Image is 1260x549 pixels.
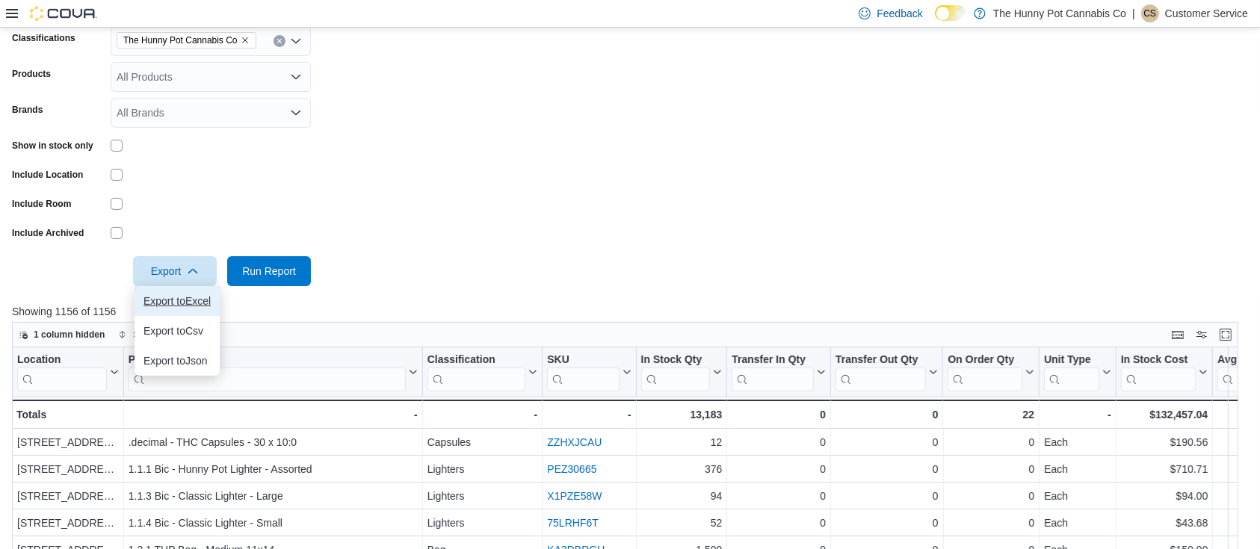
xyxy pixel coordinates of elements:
div: Lighters [427,460,538,478]
div: 376 [641,460,723,478]
div: - [129,406,418,424]
div: $132,457.04 [1121,406,1208,424]
div: 0 [836,406,938,424]
button: Location [17,353,119,391]
div: Transfer In Qty [732,353,814,391]
div: In Stock Cost [1121,353,1196,391]
label: Brands [12,104,43,116]
div: Unit Type [1044,353,1099,391]
div: Totals [16,406,119,424]
div: In Stock Cost [1121,353,1196,367]
span: Export to Excel [143,295,211,307]
div: Each [1044,460,1111,478]
div: .decimal - THC Capsules - 30 x 10:0 [129,433,418,451]
div: Transfer Out Qty [836,353,926,391]
a: ZZHXJCAU [547,436,602,448]
div: 0 [948,514,1035,532]
div: 0 [948,460,1035,478]
span: The Hunny Pot Cannabis Co [123,33,238,48]
div: $190.56 [1121,433,1208,451]
p: Customer Service [1165,4,1248,22]
div: Product [129,353,406,367]
div: 0 [836,514,938,532]
div: $94.00 [1121,487,1208,505]
p: The Hunny Pot Cannabis Co [993,4,1126,22]
button: Export toCsv [135,316,220,346]
span: Export to Json [143,355,211,367]
div: 0 [948,433,1035,451]
div: [STREET_ADDRESS] [17,433,119,451]
div: In Stock Qty [641,353,711,391]
button: Classification [427,353,538,391]
div: 0 [948,487,1035,505]
div: 0 [836,433,938,451]
div: 1.1.4 Bic - Classic Lighter - Small [129,514,418,532]
button: Transfer In Qty [732,353,826,391]
input: Dark Mode [935,5,966,21]
div: - [427,406,538,424]
div: 1.1.3 Bic - Classic Lighter - Large [129,487,418,505]
button: Export toJson [135,346,220,376]
span: Sort fields [133,329,173,341]
span: Run Report [242,264,296,279]
div: In Stock Qty [641,353,711,367]
div: Lighters [427,514,538,532]
div: SKU URL [547,353,619,391]
label: Show in stock only [12,140,93,152]
div: On Order Qty [948,353,1022,391]
span: CS [1143,4,1156,22]
span: The Hunny Pot Cannabis Co [117,32,256,49]
a: 75LRHF6T [547,517,598,529]
button: In Stock Qty [641,353,723,391]
div: $710.71 [1121,460,1208,478]
div: 0 [732,514,826,532]
div: [STREET_ADDRESS] [17,460,119,478]
button: In Stock Cost [1121,353,1208,391]
div: $43.68 [1121,514,1208,532]
span: Dark Mode [935,21,936,22]
label: Include Location [12,169,83,181]
div: 0 [836,460,938,478]
p: Showing 1156 of 1156 [12,304,1251,319]
div: [STREET_ADDRESS] [17,514,119,532]
div: 0 [732,460,826,478]
span: 1 column hidden [34,329,105,341]
button: SKU [547,353,631,391]
button: Remove The Hunny Pot Cannabis Co from selection in this group [241,36,250,45]
button: Clear input [274,35,285,47]
button: On Order Qty [948,353,1034,391]
img: Cova [30,6,97,21]
div: 22 [948,406,1034,424]
label: Products [12,68,51,80]
span: Export [142,256,208,286]
label: Include Archived [12,227,84,239]
div: SKU [547,353,619,367]
button: Unit Type [1044,353,1111,391]
button: Open list of options [290,35,302,47]
button: Open list of options [290,107,302,119]
div: On Order Qty [948,353,1022,367]
div: Transfer Out Qty [836,353,926,367]
button: Export toExcel [135,286,220,316]
div: [STREET_ADDRESS] [17,487,119,505]
span: Feedback [877,6,922,21]
div: 0 [836,487,938,505]
button: 1 column hidden [13,326,111,344]
div: - [1044,406,1111,424]
button: Export [133,256,217,286]
p: | [1132,4,1135,22]
div: 52 [641,514,723,532]
button: Transfer Out Qty [836,353,938,391]
div: Customer Service [1141,4,1159,22]
button: Open list of options [290,71,302,83]
div: Each [1044,487,1111,505]
div: Classification [427,353,526,367]
div: Product [129,353,406,391]
a: X1PZE58W [547,490,602,502]
div: Each [1044,514,1111,532]
div: - [547,406,631,424]
div: 13,183 [641,406,723,424]
div: 94 [641,487,723,505]
div: 0 [732,406,826,424]
button: Sort fields [112,326,179,344]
